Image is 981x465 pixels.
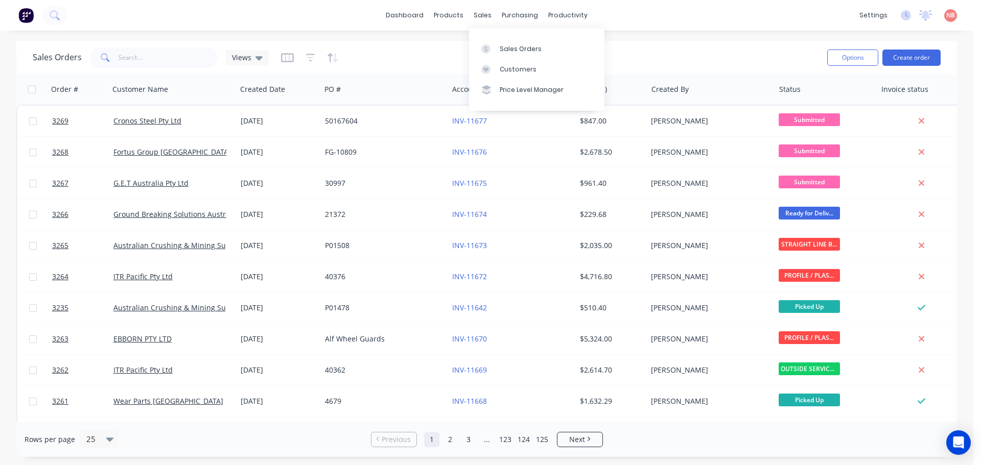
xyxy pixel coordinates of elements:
[52,417,113,448] a: 3260
[580,396,640,406] div: $1,632.29
[52,355,113,385] a: 3262
[500,44,542,54] div: Sales Orders
[18,8,34,23] img: Factory
[52,147,68,157] span: 3268
[241,147,317,157] div: [DATE]
[779,144,840,157] span: Submitted
[33,53,82,62] h1: Sales Orders
[52,209,68,219] span: 3266
[452,178,487,188] a: INV-11675
[651,147,764,157] div: [PERSON_NAME]
[651,178,764,188] div: [PERSON_NAME]
[241,178,317,188] div: [DATE]
[241,209,317,219] div: [DATE]
[946,430,971,455] div: Open Intercom Messenger
[52,240,68,251] span: 3265
[469,8,497,23] div: sales
[779,84,801,94] div: Status
[51,84,78,94] div: Order #
[325,303,438,313] div: P01478
[779,269,840,282] span: PROFILE / PLAS...
[882,50,941,66] button: Create order
[580,240,640,251] div: $2,035.00
[429,8,469,23] div: products
[543,8,593,23] div: productivity
[241,303,317,313] div: [DATE]
[241,334,317,344] div: [DATE]
[241,240,317,251] div: [DATE]
[325,272,438,282] div: 40376
[52,386,113,417] a: 3261
[651,209,764,219] div: [PERSON_NAME]
[651,272,764,282] div: [PERSON_NAME]
[232,52,251,63] span: Views
[241,396,317,406] div: [DATE]
[52,199,113,230] a: 3266
[452,147,487,157] a: INV-11676
[779,300,840,313] span: Picked Up
[52,261,113,292] a: 3264
[580,334,640,344] div: $5,324.00
[325,365,438,375] div: 40362
[651,365,764,375] div: [PERSON_NAME]
[452,116,487,126] a: INV-11677
[779,362,840,375] span: OUTSIDE SERVICE...
[52,365,68,375] span: 3262
[241,365,317,375] div: [DATE]
[52,230,113,261] a: 3265
[113,396,223,406] a: Wear Parts [GEOGRAPHIC_DATA]
[325,209,438,219] div: 21372
[779,176,840,188] span: Submitted
[651,84,689,94] div: Created By
[325,334,438,344] div: Alf Wheel Guards
[779,238,840,251] span: STRAIGHT LINE B...
[113,334,172,344] a: EBBORN PTY LTD
[469,38,604,59] a: Sales Orders
[371,434,416,445] a: Previous page
[52,292,113,323] a: 3235
[469,59,604,80] a: Customers
[452,303,487,312] a: INV-11642
[52,303,68,313] span: 3235
[25,434,75,445] span: Rows per page
[479,432,495,447] a: Jump forward
[651,116,764,126] div: [PERSON_NAME]
[854,8,893,23] div: settings
[240,84,285,94] div: Created Date
[946,11,955,20] span: NB
[452,209,487,219] a: INV-11674
[52,324,113,354] a: 3263
[580,178,640,188] div: $961.40
[52,178,68,188] span: 3267
[461,432,476,447] a: Page 3
[113,272,173,281] a: ITR Pacific Pty Ltd
[241,116,317,126] div: [DATE]
[557,434,602,445] a: Next page
[651,334,764,344] div: [PERSON_NAME]
[452,240,487,250] a: INV-11673
[325,147,438,157] div: FG-10809
[452,396,487,406] a: INV-11668
[580,209,640,219] div: $229.68
[442,432,458,447] a: Page 2
[367,432,607,447] ul: Pagination
[452,84,520,94] div: Accounting Order #
[424,432,439,447] a: Page 1 is your current page
[498,432,513,447] a: Page 123
[779,331,840,344] span: PROFILE / PLAS...
[580,303,640,313] div: $510.40
[452,365,487,375] a: INV-11669
[651,396,764,406] div: [PERSON_NAME]
[469,80,604,100] a: Price Level Manager
[381,8,429,23] a: dashboard
[113,116,181,126] a: Cronos Steel Pty Ltd
[452,272,487,281] a: INV-11672
[52,106,113,136] a: 3269
[569,434,585,445] span: Next
[881,84,928,94] div: Invoice status
[113,209,263,219] a: Ground Breaking Solutions Australia Pty Ltd
[779,113,840,126] span: Submitted
[325,116,438,126] div: 50167604
[113,303,247,312] a: Australian Crushing & Mining Supplies
[52,272,68,282] span: 3264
